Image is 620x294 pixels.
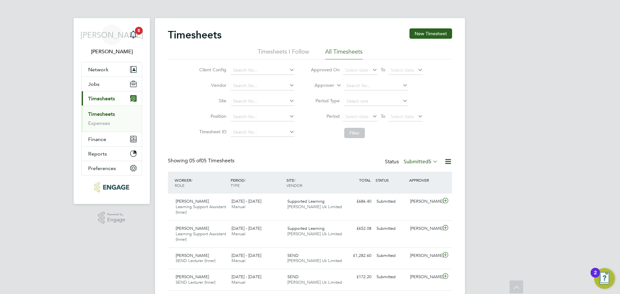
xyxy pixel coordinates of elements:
[287,198,325,204] span: Supported Learning
[232,231,245,237] span: Manual
[258,48,309,59] li: Timesheets I Follow
[176,231,226,242] span: Learning Support Assistant (Inner)
[81,182,142,192] a: Go to home page
[325,48,363,59] li: All Timesheets
[82,77,142,91] button: Jobs
[176,274,209,279] span: [PERSON_NAME]
[429,158,431,165] span: 5
[231,81,294,90] input: Search for...
[88,96,115,102] span: Timesheets
[231,183,240,188] span: TYPE
[379,66,387,74] span: To
[135,27,143,35] span: 5
[197,82,226,88] label: Vendor
[340,272,374,282] div: £172.20
[127,25,140,45] a: 5
[344,81,408,90] input: Search for...
[345,114,368,119] span: Select date
[189,157,201,164] span: 05 of
[88,165,116,171] span: Preferences
[176,258,215,263] span: SEND Lecturer (Inner)
[232,279,245,285] span: Manual
[229,174,285,191] div: PERIOD
[305,82,334,89] label: Approver
[287,258,342,263] span: [PERSON_NAME] Uk Limited
[287,279,342,285] span: [PERSON_NAME] Uk Limited
[82,132,142,146] button: Finance
[232,198,261,204] span: [DATE] - [DATE]
[197,129,226,135] label: Timesheet ID
[173,174,229,191] div: WORKER
[287,231,342,237] span: [PERSON_NAME] Uk Limited
[232,226,261,231] span: [DATE] - [DATE]
[98,212,126,224] a: Powered byEngage
[374,250,408,261] div: Submitted
[176,226,209,231] span: [PERSON_NAME]
[176,279,215,285] span: SEND Lecturer (Inner)
[594,273,597,281] div: 2
[197,98,226,104] label: Site
[175,183,184,188] span: ROLE
[197,113,226,119] label: Position
[294,177,295,183] span: /
[379,112,387,120] span: To
[232,253,261,258] span: [DATE] - [DATE]
[285,174,341,191] div: SITE
[409,28,452,39] button: New Timesheet
[385,157,439,167] div: Status
[231,97,294,106] input: Search for...
[340,196,374,207] div: £686.40
[391,114,414,119] span: Select date
[88,151,107,157] span: Reports
[391,67,414,73] span: Select date
[176,198,209,204] span: [PERSON_NAME]
[311,98,340,104] label: Period Type
[82,161,142,175] button: Preferences
[345,67,368,73] span: Select date
[359,177,371,183] span: TOTAL
[176,204,226,215] span: Learning Support Assistant (Inner)
[81,25,142,56] a: [PERSON_NAME][PERSON_NAME]
[374,196,408,207] div: Submitted
[344,97,408,106] input: Select one
[232,258,245,263] span: Manual
[107,217,125,223] span: Engage
[82,106,142,132] div: Timesheets
[88,81,99,87] span: Jobs
[82,147,142,161] button: Reports
[81,48,142,56] span: Jerin Aktar
[232,274,261,279] span: [DATE] - [DATE]
[88,120,110,126] a: Expenses
[374,174,408,186] div: STATUS
[287,274,299,279] span: SEND
[408,272,441,282] div: [PERSON_NAME]
[88,136,106,142] span: Finance
[340,250,374,261] div: £1,282.60
[80,31,143,39] span: [PERSON_NAME]
[88,66,108,73] span: Network
[311,113,340,119] label: Period
[594,268,615,289] button: Open Resource Center, 2 new notifications
[408,223,441,234] div: [PERSON_NAME]
[340,223,374,234] div: £652.08
[408,250,441,261] div: [PERSON_NAME]
[404,158,438,165] label: Submitted
[94,182,129,192] img: morganhunt-logo-retina.png
[82,62,142,76] button: Network
[244,177,246,183] span: /
[107,212,125,217] span: Powered by
[311,67,340,73] label: Approved On
[374,223,408,234] div: Submitted
[286,183,302,188] span: VENDOR
[287,226,325,231] span: Supported Learning
[189,157,234,164] span: 05 Timesheets
[408,196,441,207] div: [PERSON_NAME]
[168,157,236,164] div: Showing
[232,204,245,209] span: Manual
[408,174,441,186] div: APPROVER
[176,253,209,258] span: [PERSON_NAME]
[197,67,226,73] label: Client Config
[74,18,150,204] nav: Main navigation
[231,112,294,121] input: Search for...
[88,111,115,117] a: Timesheets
